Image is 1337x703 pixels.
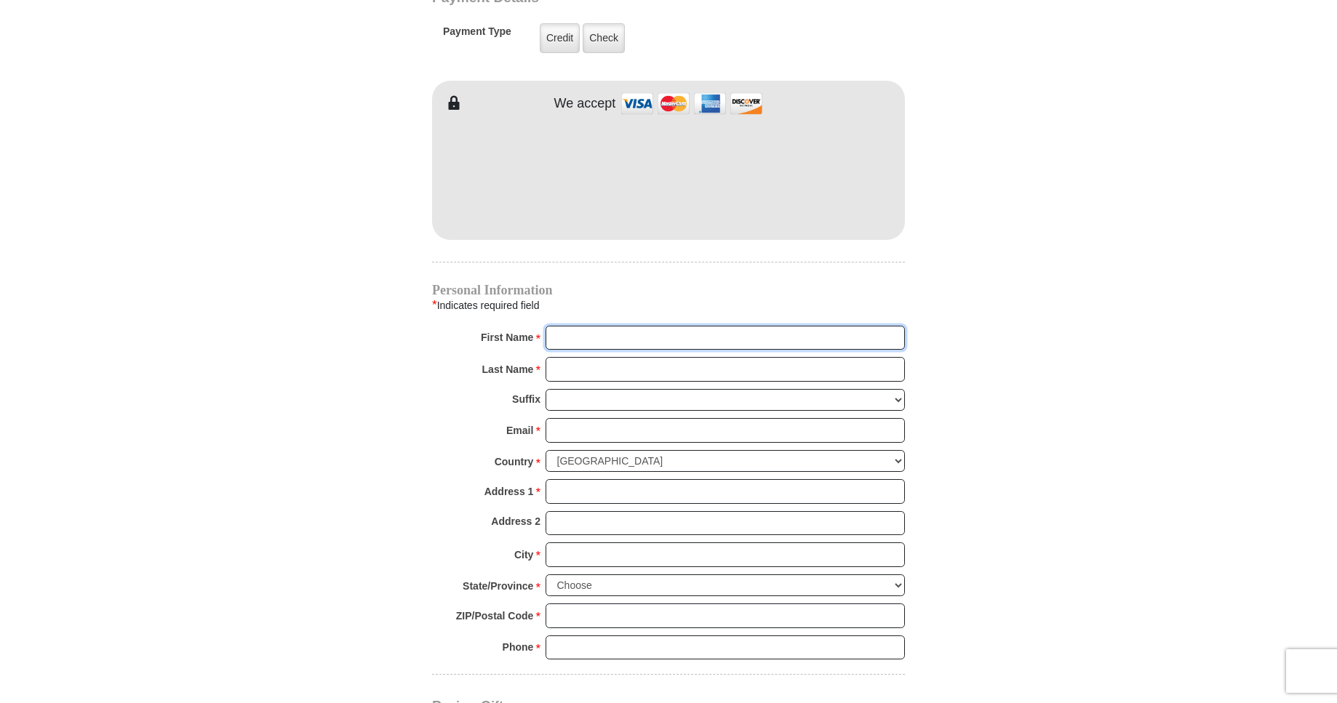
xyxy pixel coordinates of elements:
[540,23,580,53] label: Credit
[583,23,625,53] label: Check
[482,359,534,379] strong: Last Name
[491,511,540,531] strong: Address 2
[432,296,905,315] div: Indicates required field
[432,284,905,296] h4: Personal Information
[443,25,511,45] h5: Payment Type
[554,96,616,112] h4: We accept
[619,88,765,119] img: credit cards accepted
[463,576,533,596] strong: State/Province
[503,637,534,657] strong: Phone
[506,420,533,441] strong: Email
[484,481,534,502] strong: Address 1
[514,545,533,565] strong: City
[456,606,534,626] strong: ZIP/Postal Code
[495,451,534,472] strong: Country
[512,389,540,409] strong: Suffix
[481,327,533,348] strong: First Name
